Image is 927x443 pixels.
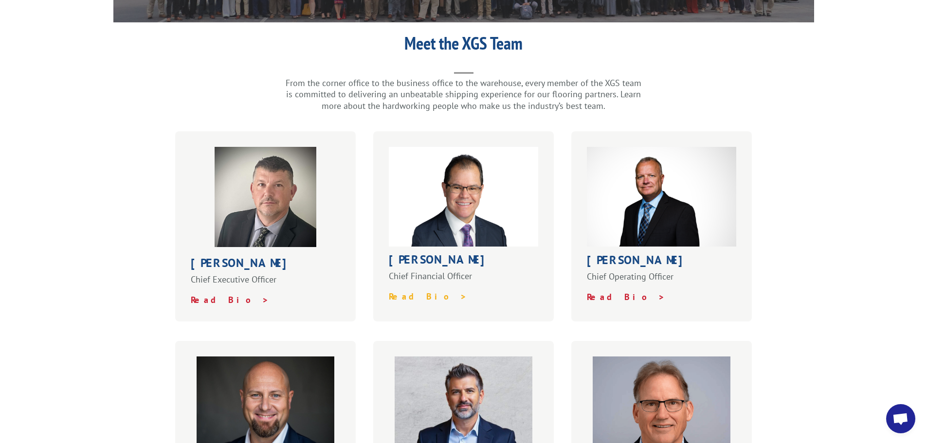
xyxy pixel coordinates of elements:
a: Read Bio > [191,294,269,305]
h1: Meet the XGS Team [269,35,658,57]
div: Open chat [886,404,915,433]
p: Chief Operating Officer [587,271,737,291]
img: Roger_Silva [389,147,539,247]
h1: [PERSON_NAME] [389,254,539,270]
img: Greg Laminack [587,147,737,247]
p: Chief Financial Officer [389,270,539,291]
img: bobkenna-profilepic [215,147,316,247]
p: From the corner office to the business office to the warehouse, every member of the XGS team is c... [269,77,658,112]
h1: [PERSON_NAME] [191,257,341,274]
a: Read Bio > [389,291,467,302]
p: Chief Executive Officer [191,274,341,294]
strong: [PERSON_NAME] [587,252,691,267]
a: Read Bio > [587,291,665,302]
